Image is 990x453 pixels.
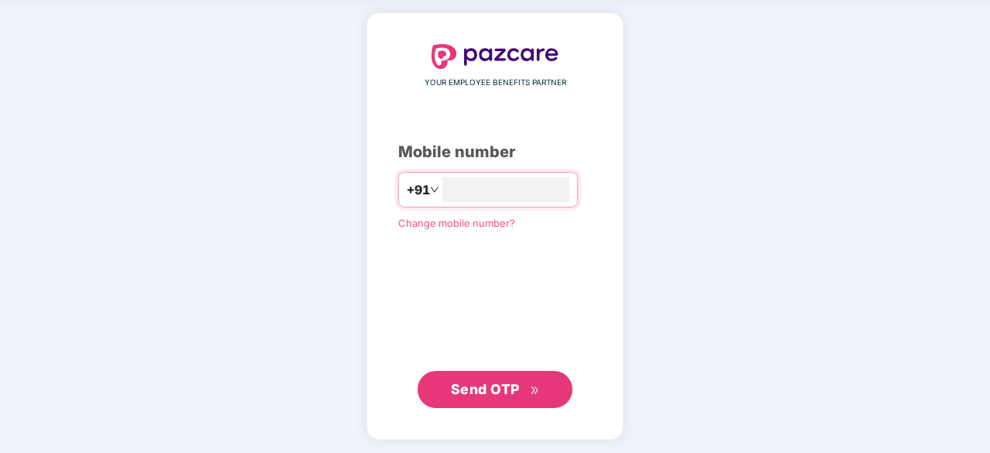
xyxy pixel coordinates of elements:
[451,381,520,397] span: Send OTP
[407,180,430,200] span: +91
[425,77,566,89] span: YOUR EMPLOYEE BENEFITS PARTNER
[398,140,592,164] div: Mobile number
[430,185,439,194] span: down
[530,386,540,396] span: double-right
[398,217,515,229] a: Change mobile number?
[418,371,572,408] button: Send OTPdouble-right
[431,44,559,69] img: logo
